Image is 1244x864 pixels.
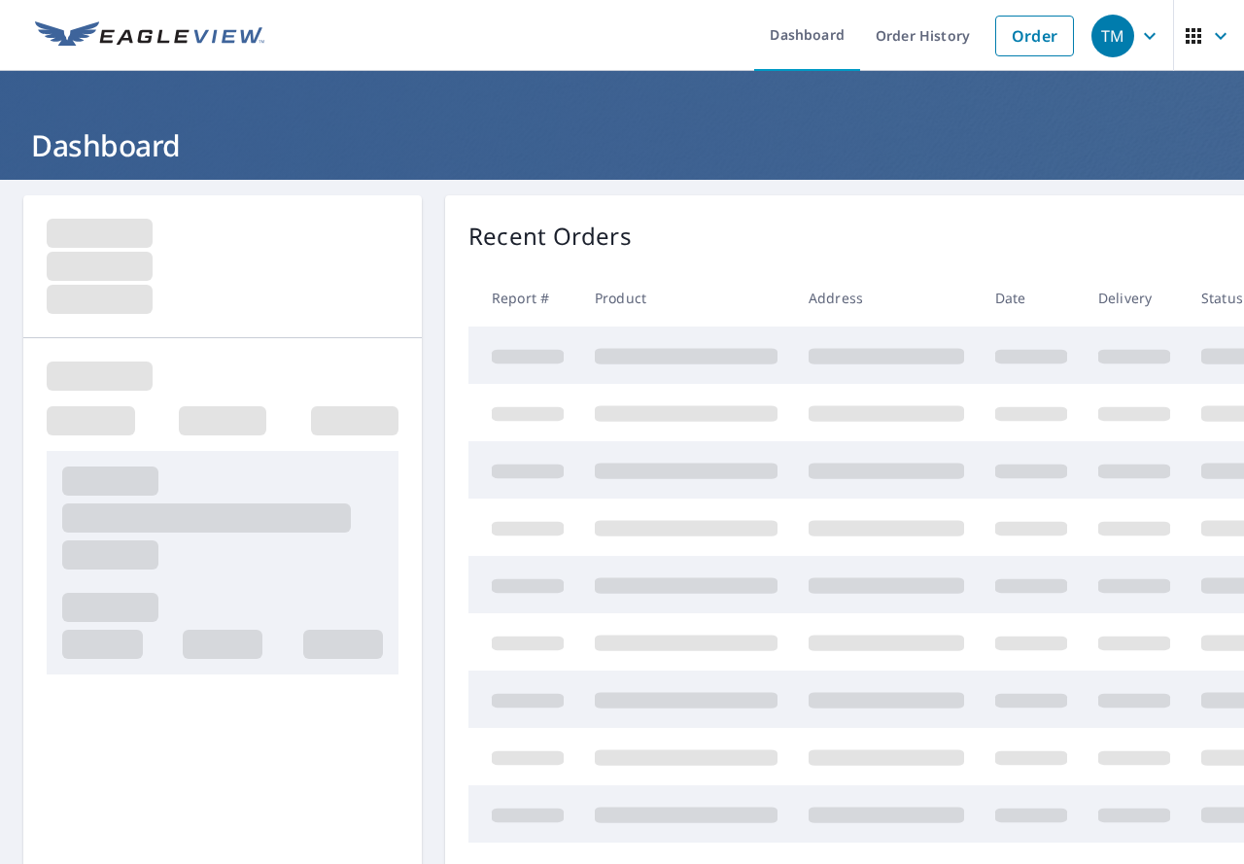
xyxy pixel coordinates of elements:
h1: Dashboard [23,125,1221,165]
a: Order [995,16,1074,56]
th: Report # [468,269,579,327]
div: TM [1091,15,1134,57]
th: Address [793,269,980,327]
img: EV Logo [35,21,264,51]
th: Delivery [1083,269,1186,327]
p: Recent Orders [468,219,632,254]
th: Product [579,269,793,327]
th: Date [980,269,1083,327]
